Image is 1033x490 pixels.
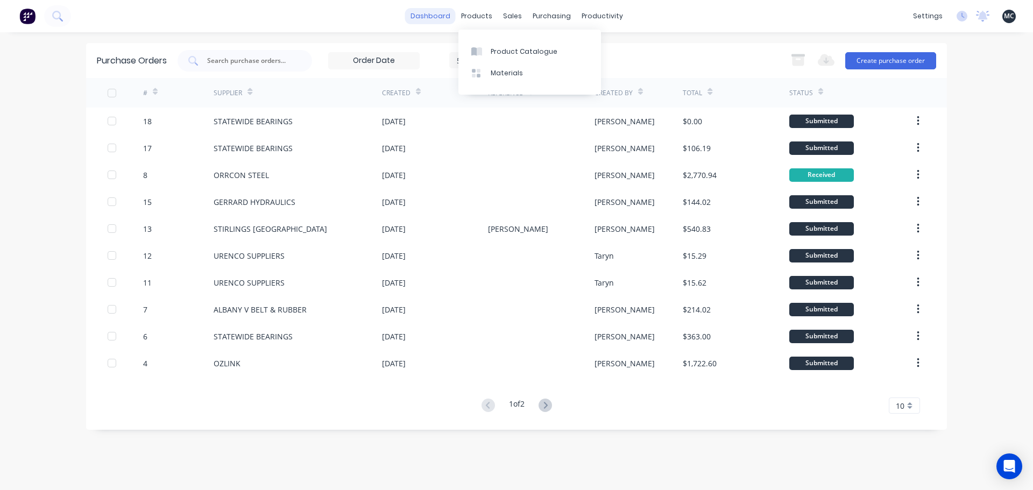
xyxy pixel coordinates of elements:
[143,169,147,181] div: 8
[214,250,285,261] div: URENCO SUPPLIERS
[382,88,411,98] div: Created
[683,250,706,261] div: $15.29
[595,250,614,261] div: Taryn
[382,250,406,261] div: [DATE]
[143,88,147,98] div: #
[576,8,628,24] div: productivity
[595,196,655,208] div: [PERSON_NAME]
[789,357,854,370] div: Submitted
[214,223,327,235] div: STIRLINGS [GEOGRAPHIC_DATA]
[405,8,456,24] a: dashboard
[214,116,293,127] div: STATEWIDE BEARINGS
[595,116,655,127] div: [PERSON_NAME]
[382,331,406,342] div: [DATE]
[214,196,295,208] div: GERRARD HYDRAULICS
[143,196,152,208] div: 15
[143,331,147,342] div: 6
[683,143,711,154] div: $106.19
[382,143,406,154] div: [DATE]
[382,277,406,288] div: [DATE]
[789,88,813,98] div: Status
[214,358,240,369] div: OZLINK
[789,303,854,316] div: Submitted
[789,249,854,262] div: Submitted
[908,8,948,24] div: settings
[456,8,498,24] div: products
[143,250,152,261] div: 12
[382,304,406,315] div: [DATE]
[458,40,601,62] a: Product Catalogue
[595,304,655,315] div: [PERSON_NAME]
[683,358,717,369] div: $1,722.60
[491,68,523,78] div: Materials
[97,54,167,67] div: Purchase Orders
[214,88,242,98] div: Supplier
[683,277,706,288] div: $15.62
[206,55,295,66] input: Search purchase orders...
[683,196,711,208] div: $144.02
[789,115,854,128] div: Submitted
[382,223,406,235] div: [DATE]
[789,168,854,182] div: Received
[214,143,293,154] div: STATEWIDE BEARINGS
[143,223,152,235] div: 13
[789,222,854,236] div: Submitted
[896,400,904,411] span: 10
[595,331,655,342] div: [PERSON_NAME]
[382,358,406,369] div: [DATE]
[382,116,406,127] div: [DATE]
[498,8,527,24] div: sales
[683,223,711,235] div: $540.83
[382,196,406,208] div: [DATE]
[491,47,557,56] div: Product Catalogue
[595,358,655,369] div: [PERSON_NAME]
[509,398,525,414] div: 1 of 2
[789,195,854,209] div: Submitted
[488,223,548,235] div: [PERSON_NAME]
[789,276,854,289] div: Submitted
[143,143,152,154] div: 17
[329,53,419,69] input: Order Date
[683,169,717,181] div: $2,770.94
[19,8,36,24] img: Factory
[595,88,633,98] div: Created By
[458,62,601,84] a: Materials
[143,358,147,369] div: 4
[143,116,152,127] div: 18
[996,453,1022,479] div: Open Intercom Messenger
[595,277,614,288] div: Taryn
[527,8,576,24] div: purchasing
[683,304,711,315] div: $214.02
[595,223,655,235] div: [PERSON_NAME]
[143,277,152,288] div: 11
[683,88,702,98] div: Total
[214,331,293,342] div: STATEWIDE BEARINGS
[214,169,269,181] div: ORRCON STEEL
[845,52,936,69] button: Create purchase order
[214,304,307,315] div: ALBANY V BELT & RUBBER
[214,277,285,288] div: URENCO SUPPLIERS
[1004,11,1014,21] span: MC
[789,330,854,343] div: Submitted
[457,54,534,66] div: 5 Statuses
[143,304,147,315] div: 7
[683,116,702,127] div: $0.00
[595,143,655,154] div: [PERSON_NAME]
[683,331,711,342] div: $363.00
[595,169,655,181] div: [PERSON_NAME]
[789,141,854,155] div: Submitted
[382,169,406,181] div: [DATE]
